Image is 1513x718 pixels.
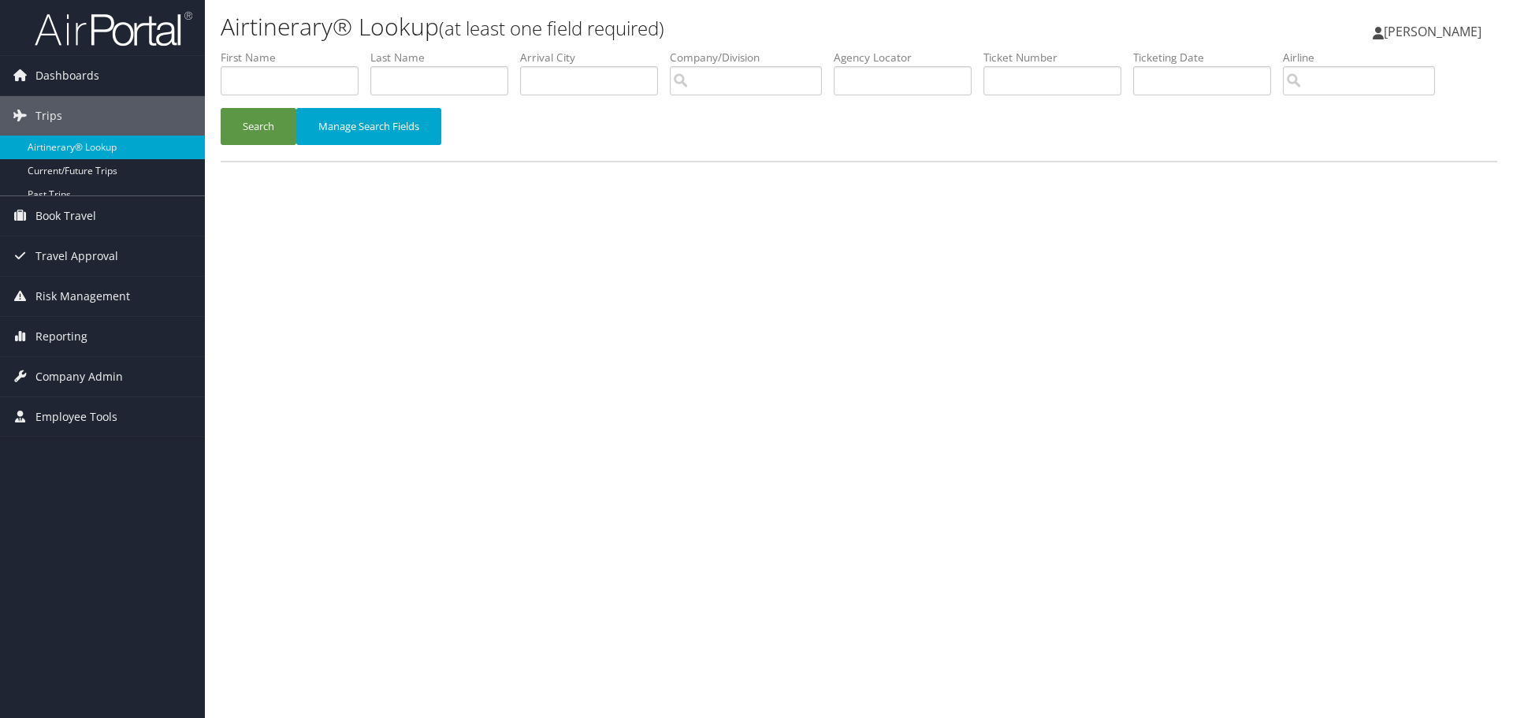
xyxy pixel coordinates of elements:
[35,236,118,276] span: Travel Approval
[296,108,441,145] button: Manage Search Fields
[221,10,1072,43] h1: Airtinerary® Lookup
[221,108,296,145] button: Search
[1384,23,1481,40] span: [PERSON_NAME]
[1283,50,1447,65] label: Airline
[35,196,96,236] span: Book Travel
[221,50,370,65] label: First Name
[834,50,983,65] label: Agency Locator
[35,96,62,136] span: Trips
[35,10,192,47] img: airportal-logo.png
[35,277,130,316] span: Risk Management
[35,397,117,437] span: Employee Tools
[370,50,520,65] label: Last Name
[35,357,123,396] span: Company Admin
[35,56,99,95] span: Dashboards
[439,15,664,41] small: (at least one field required)
[35,317,87,356] span: Reporting
[1373,8,1497,55] a: [PERSON_NAME]
[520,50,670,65] label: Arrival City
[670,50,834,65] label: Company/Division
[983,50,1133,65] label: Ticket Number
[1133,50,1283,65] label: Ticketing Date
